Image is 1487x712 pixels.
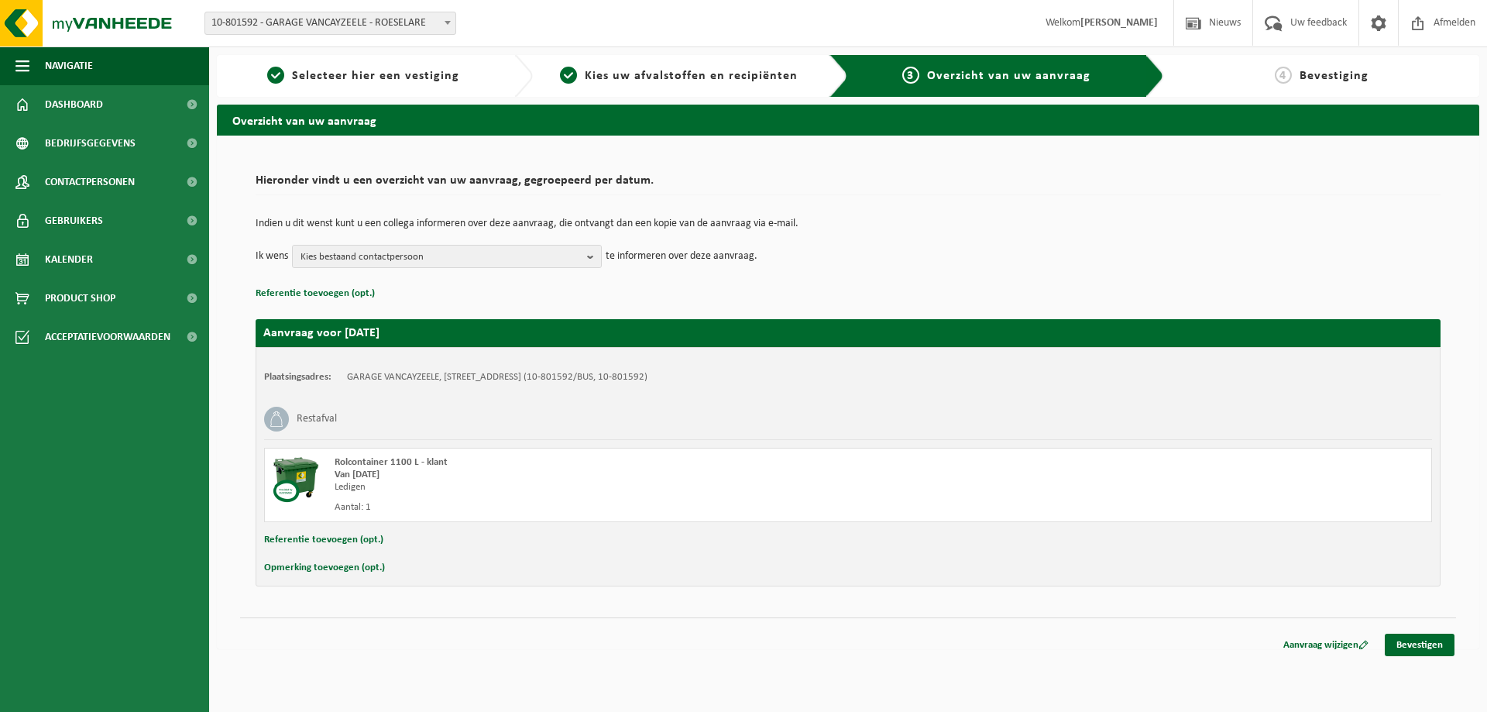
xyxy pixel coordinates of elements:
[264,372,331,382] strong: Plaatsingsadres:
[585,70,798,82] span: Kies uw afvalstoffen en recipiënten
[264,530,383,550] button: Referentie toevoegen (opt.)
[45,124,136,163] span: Bedrijfsgegevens
[45,201,103,240] span: Gebruikers
[297,407,337,432] h3: Restafval
[606,245,757,268] p: te informeren over deze aanvraag.
[335,457,448,467] span: Rolcontainer 1100 L - klant
[1272,634,1380,656] a: Aanvraag wijzigen
[1385,634,1454,656] a: Bevestigen
[45,279,115,318] span: Product Shop
[902,67,919,84] span: 3
[225,67,502,85] a: 1Selecteer hier een vestiging
[205,12,455,34] span: 10-801592 - GARAGE VANCAYZEELE - ROESELARE
[256,218,1441,229] p: Indien u dit wenst kunt u een collega informeren over deze aanvraag, die ontvangt dan een kopie v...
[1300,70,1369,82] span: Bevestiging
[300,246,581,269] span: Kies bestaand contactpersoon
[267,67,284,84] span: 1
[256,174,1441,195] h2: Hieronder vindt u een overzicht van uw aanvraag, gegroepeerd per datum.
[256,284,375,304] button: Referentie toevoegen (opt.)
[45,240,93,279] span: Kalender
[45,163,135,201] span: Contactpersonen
[256,245,288,268] p: Ik wens
[45,318,170,356] span: Acceptatievoorwaarden
[335,470,379,480] strong: Van [DATE]
[45,46,93,85] span: Navigatie
[927,70,1090,82] span: Overzicht van uw aanvraag
[292,70,459,82] span: Selecteer hier een vestiging
[273,456,319,503] img: WB-1100-CU.png
[1275,67,1292,84] span: 4
[347,371,647,384] td: GARAGE VANCAYZEELE, [STREET_ADDRESS] (10-801592/BUS, 10-801592)
[45,85,103,124] span: Dashboard
[217,105,1479,135] h2: Overzicht van uw aanvraag
[560,67,577,84] span: 2
[335,481,910,494] div: Ledigen
[263,327,379,339] strong: Aanvraag voor [DATE]
[1080,17,1158,29] strong: [PERSON_NAME]
[204,12,456,35] span: 10-801592 - GARAGE VANCAYZEELE - ROESELARE
[292,245,602,268] button: Kies bestaand contactpersoon
[541,67,818,85] a: 2Kies uw afvalstoffen en recipiënten
[335,501,910,514] div: Aantal: 1
[264,558,385,578] button: Opmerking toevoegen (opt.)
